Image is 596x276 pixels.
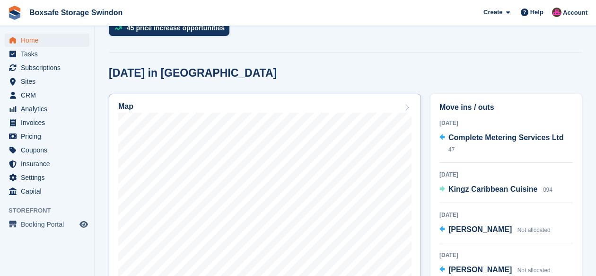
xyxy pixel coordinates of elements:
span: Sites [21,75,78,88]
h2: Move ins / outs [439,102,573,113]
a: [PERSON_NAME] Not allocated [439,224,551,236]
a: menu [5,47,89,61]
div: [DATE] [439,170,573,179]
a: menu [5,89,89,102]
span: Complete Metering Services Ltd [448,134,564,142]
a: menu [5,130,89,143]
a: Preview store [78,219,89,230]
a: menu [5,102,89,116]
span: [PERSON_NAME] [448,225,512,233]
a: menu [5,75,89,88]
a: 45 price increase opportunities [109,20,234,41]
span: Booking Portal [21,218,78,231]
span: Subscriptions [21,61,78,74]
span: Coupons [21,143,78,157]
span: Create [483,8,502,17]
span: Home [21,34,78,47]
span: 094 [543,187,552,193]
span: Tasks [21,47,78,61]
img: Philip Matthews [552,8,561,17]
div: [DATE] [439,119,573,127]
div: [DATE] [439,211,573,219]
span: 47 [448,146,455,153]
a: menu [5,157,89,170]
span: Insurance [21,157,78,170]
span: Capital [21,185,78,198]
img: price_increase_opportunities-93ffe204e8149a01c8c9dc8f82e8f89637d9d84a8eef4429ea346261dce0b2c0.svg [114,26,122,30]
a: menu [5,143,89,157]
a: menu [5,171,89,184]
span: Kingz Caribbean Cuisine [448,185,537,193]
img: stora-icon-8386f47178a22dfd0bd8f6a31ec36ba5ce8667c1dd55bd0f319d3a0aa187defe.svg [8,6,22,20]
a: menu [5,218,89,231]
span: Account [563,8,587,18]
h2: Map [118,102,133,111]
a: menu [5,61,89,74]
a: menu [5,185,89,198]
span: Help [530,8,543,17]
span: Storefront [9,206,94,215]
span: Settings [21,171,78,184]
div: [DATE] [439,251,573,259]
h2: [DATE] in [GEOGRAPHIC_DATA] [109,67,277,80]
span: Invoices [21,116,78,129]
a: Complete Metering Services Ltd 47 [439,132,573,156]
div: 45 price increase opportunities [127,24,225,32]
span: Analytics [21,102,78,116]
a: Boxsafe Storage Swindon [26,5,126,20]
a: menu [5,34,89,47]
span: [PERSON_NAME] [448,266,512,274]
span: Not allocated [517,267,551,274]
span: Pricing [21,130,78,143]
span: CRM [21,89,78,102]
span: Not allocated [517,227,551,233]
a: Kingz Caribbean Cuisine 094 [439,184,552,196]
a: menu [5,116,89,129]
